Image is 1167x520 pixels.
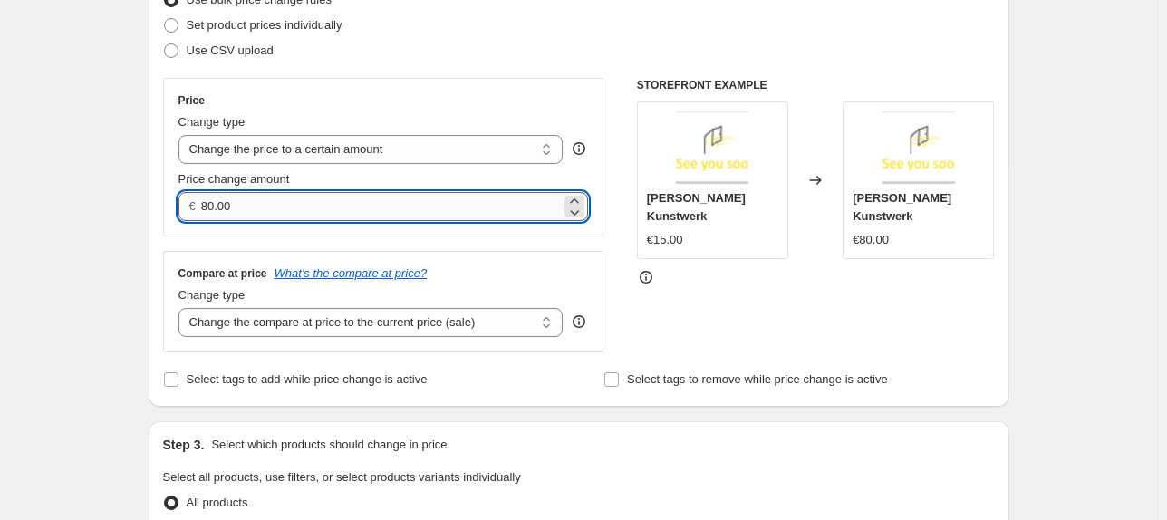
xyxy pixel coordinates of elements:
[570,140,588,158] div: help
[178,115,246,129] span: Change type
[676,111,748,184] img: img_80x.png
[275,266,428,280] button: What's the compare at price?
[627,372,888,386] span: Select tags to remove while price change is active
[647,231,683,249] div: €15.00
[187,372,428,386] span: Select tags to add while price change is active
[637,78,995,92] h6: STOREFRONT EXAMPLE
[178,172,290,186] span: Price change amount
[163,436,205,454] h2: Step 3.
[187,496,248,509] span: All products
[178,288,246,302] span: Change type
[187,43,274,57] span: Use CSV upload
[853,231,889,249] div: €80.00
[163,470,521,484] span: Select all products, use filters, or select products variants individually
[178,266,267,281] h3: Compare at price
[882,111,955,184] img: img_80x.png
[647,191,746,223] span: [PERSON_NAME] Kunstwerk
[853,191,951,223] span: [PERSON_NAME] Kunstwerk
[211,436,447,454] p: Select which products should change in price
[570,313,588,331] div: help
[201,192,561,221] input: 80.00
[189,199,196,213] span: €
[187,18,342,32] span: Set product prices individually
[178,93,205,108] h3: Price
